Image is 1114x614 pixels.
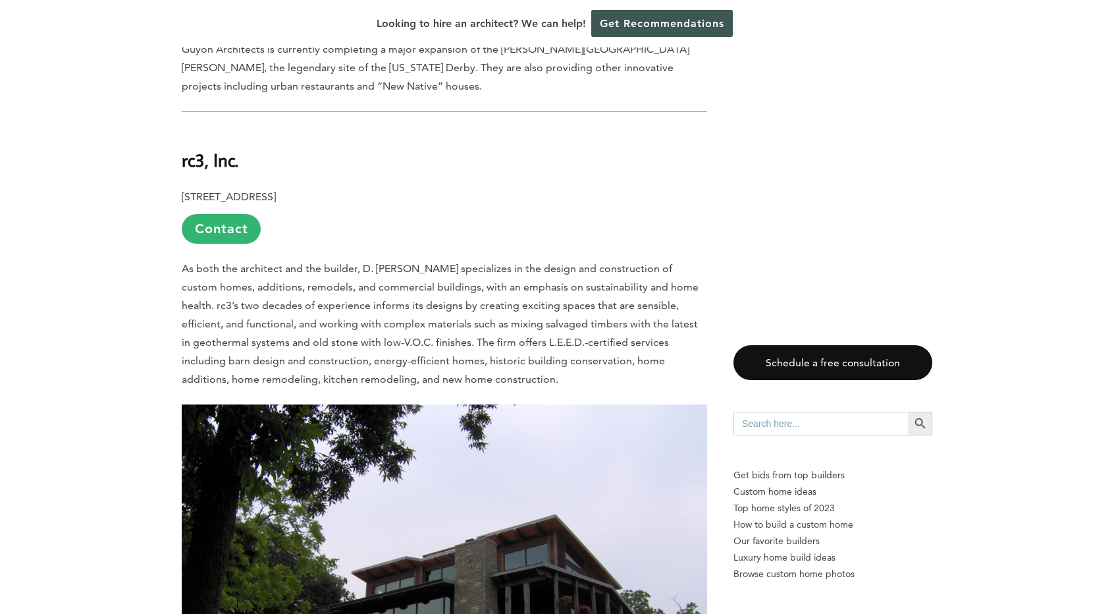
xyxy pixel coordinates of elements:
[913,416,928,431] svg: Search
[733,345,932,380] a: Schedule a free consultation
[733,484,932,500] a: Custom home ideas
[733,412,909,435] input: Search here...
[182,262,699,385] span: As both the architect and the builder, D. [PERSON_NAME] specializes in the design and constructio...
[733,500,932,516] a: Top home styles of 2023
[733,516,932,533] a: How to build a custom home
[733,533,932,549] a: Our favorite builders
[182,214,261,244] a: Contact
[591,10,733,37] a: Get Recommendations
[182,148,238,171] b: rc3, Inc.
[182,190,276,203] b: [STREET_ADDRESS]
[733,566,932,582] a: Browse custom home photos
[733,549,932,566] a: Luxury home build ideas
[733,467,932,484] p: Get bids from top builders
[182,43,689,92] span: Guyon Architects is currently completing a major expansion of the [PERSON_NAME][GEOGRAPHIC_DATA][...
